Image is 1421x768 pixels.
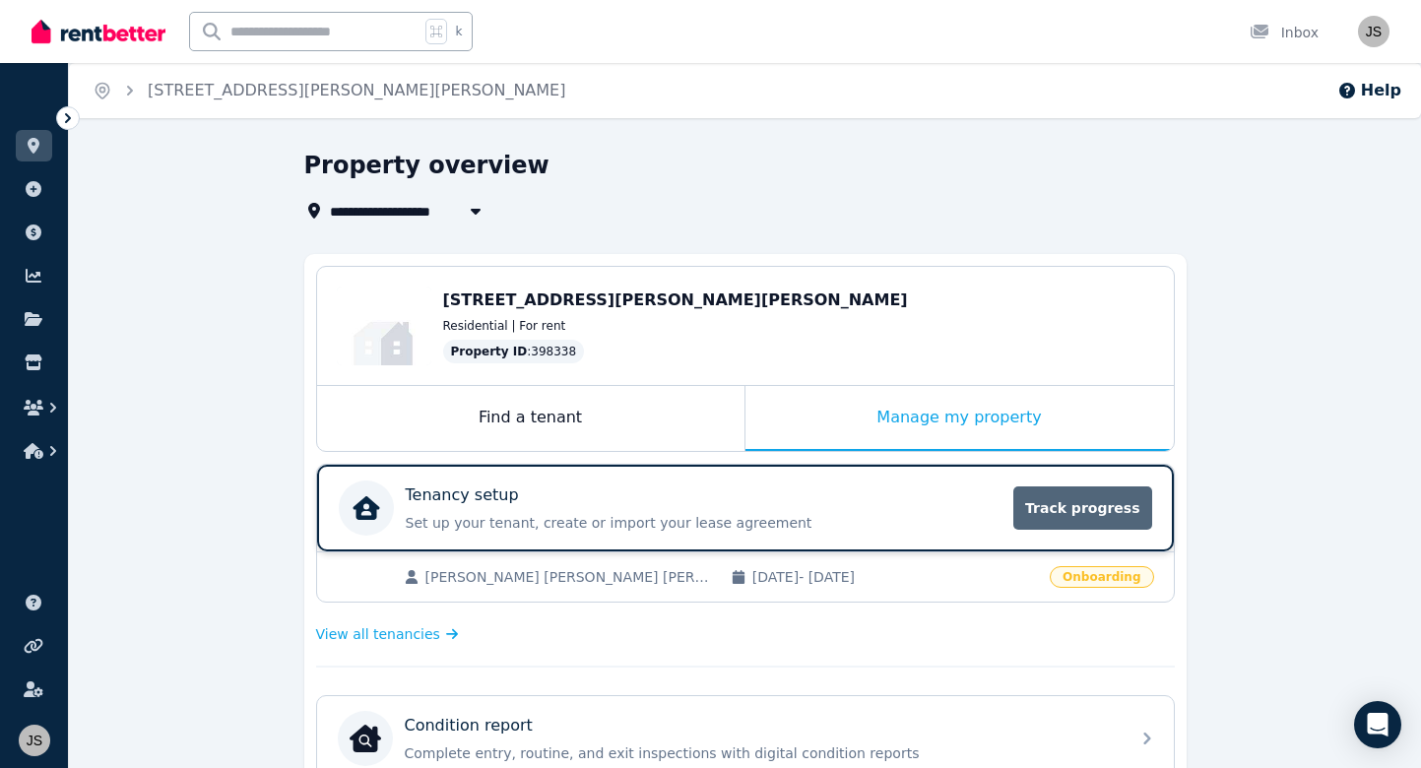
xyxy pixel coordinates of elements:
[317,465,1174,551] a: Tenancy setupSet up your tenant, create or import your lease agreementTrack progress
[451,344,528,359] span: Property ID
[406,483,519,507] p: Tenancy setup
[304,150,549,181] h1: Property overview
[32,17,165,46] img: RentBetter
[425,567,711,587] span: [PERSON_NAME] [PERSON_NAME] [PERSON_NAME] Win
[443,340,585,363] div: : 398338
[443,318,566,334] span: Residential | For rent
[19,725,50,756] img: Jaimi-Lee Shepherd
[350,723,381,754] img: Condition report
[1358,16,1389,47] img: Jaimi-Lee Shepherd
[752,567,1038,587] span: [DATE] - [DATE]
[455,24,462,39] span: k
[443,290,908,309] span: [STREET_ADDRESS][PERSON_NAME][PERSON_NAME]
[317,386,744,451] div: Find a tenant
[148,81,565,99] a: [STREET_ADDRESS][PERSON_NAME][PERSON_NAME]
[1337,79,1401,102] button: Help
[405,743,1118,763] p: Complete entry, routine, and exit inspections with digital condition reports
[1013,486,1151,530] span: Track progress
[406,513,1002,533] p: Set up your tenant, create or import your lease agreement
[745,386,1174,451] div: Manage my property
[316,624,459,644] a: View all tenancies
[1050,566,1153,588] span: Onboarding
[316,624,440,644] span: View all tenancies
[69,63,589,118] nav: Breadcrumb
[405,714,533,737] p: Condition report
[1250,23,1319,42] div: Inbox
[1354,701,1401,748] div: Open Intercom Messenger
